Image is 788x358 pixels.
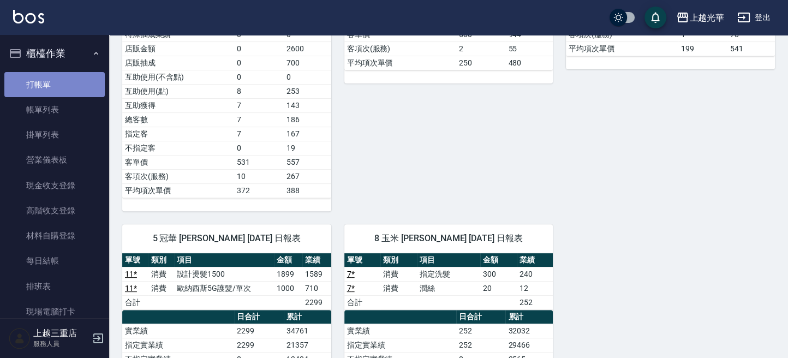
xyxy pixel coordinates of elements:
td: 互助獲得 [122,98,234,112]
a: 帳單列表 [4,97,105,122]
h5: 上越三重店 [33,328,89,339]
a: 每日結帳 [4,248,105,273]
table: a dense table [122,253,331,310]
td: 300 [480,267,517,281]
td: 互助使用(點) [122,84,234,98]
th: 金額 [274,253,302,267]
td: 34761 [284,324,331,338]
span: 5 冠華 [PERSON_NAME] [DATE] 日報表 [135,233,318,244]
button: save [644,7,666,28]
button: 登出 [733,8,775,28]
button: 櫃檯作業 [4,39,105,68]
td: 1000 [274,281,302,295]
td: 2299 [234,338,284,352]
td: 店販抽成 [122,56,234,70]
td: 7 [234,112,284,127]
td: 設計燙髮1500 [174,267,274,281]
td: 20 [480,281,517,295]
td: 0 [284,70,331,84]
td: 潤絲 [417,281,480,295]
td: 不指定客 [122,141,234,155]
td: 21357 [284,338,331,352]
th: 單號 [122,253,148,267]
td: 2 [456,41,506,56]
th: 金額 [480,253,517,267]
td: 29466 [505,338,553,352]
th: 日合計 [234,310,284,324]
td: 0 [234,141,284,155]
td: 531 [234,155,284,169]
td: 指定洗髮 [417,267,480,281]
td: 143 [284,98,331,112]
a: 打帳單 [4,72,105,97]
a: 排班表 [4,274,105,299]
td: 平均項次單價 [566,41,678,56]
th: 項目 [417,253,480,267]
td: 240 [517,267,553,281]
td: 0 [234,70,284,84]
td: 252 [456,324,506,338]
img: Person [9,327,31,349]
td: 平均項次單價 [344,56,456,70]
td: 167 [284,127,331,141]
td: 2600 [284,41,331,56]
td: 0 [234,56,284,70]
a: 營業儀表板 [4,147,105,172]
th: 業績 [302,253,331,267]
th: 類別 [148,253,175,267]
td: 8 [234,84,284,98]
td: 2299 [234,324,284,338]
a: 材料自購登錄 [4,223,105,248]
a: 高階收支登錄 [4,198,105,223]
td: 實業績 [122,324,234,338]
td: 19 [284,141,331,155]
th: 項目 [174,253,274,267]
td: 指定實業績 [122,338,234,352]
td: 客單價 [122,155,234,169]
td: 710 [302,281,331,295]
button: 上越光華 [672,7,729,29]
th: 日合計 [456,310,506,324]
td: 267 [284,169,331,183]
td: 消費 [380,281,417,295]
td: 55 [505,41,553,56]
td: 1589 [302,267,331,281]
td: 消費 [148,281,175,295]
td: 消費 [380,267,417,281]
td: 253 [284,84,331,98]
td: 歐納西斯5G護髮/單次 [174,281,274,295]
td: 客項次(服務) [344,41,456,56]
td: 12 [517,281,553,295]
td: 252 [456,338,506,352]
td: 合計 [122,295,148,309]
td: 32032 [505,324,553,338]
td: 372 [234,183,284,198]
td: 客項次(服務) [122,169,234,183]
th: 業績 [517,253,553,267]
td: 7 [234,98,284,112]
td: 合計 [344,295,381,309]
td: 199 [678,41,728,56]
td: 店販金額 [122,41,234,56]
td: 388 [284,183,331,198]
span: 8 玉米 [PERSON_NAME] [DATE] 日報表 [357,233,540,244]
a: 現場電腦打卡 [4,299,105,324]
a: 現金收支登錄 [4,173,105,198]
th: 類別 [380,253,417,267]
td: 2299 [302,295,331,309]
td: 指定客 [122,127,234,141]
td: 480 [505,56,553,70]
td: 0 [234,41,284,56]
td: 541 [727,41,775,56]
div: 上越光華 [689,11,724,25]
td: 700 [284,56,331,70]
td: 平均項次單價 [122,183,234,198]
td: 7 [234,127,284,141]
td: 總客數 [122,112,234,127]
td: 指定實業績 [344,338,456,352]
td: 186 [284,112,331,127]
td: 557 [284,155,331,169]
td: 消費 [148,267,175,281]
table: a dense table [344,253,553,310]
td: 252 [517,295,553,309]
